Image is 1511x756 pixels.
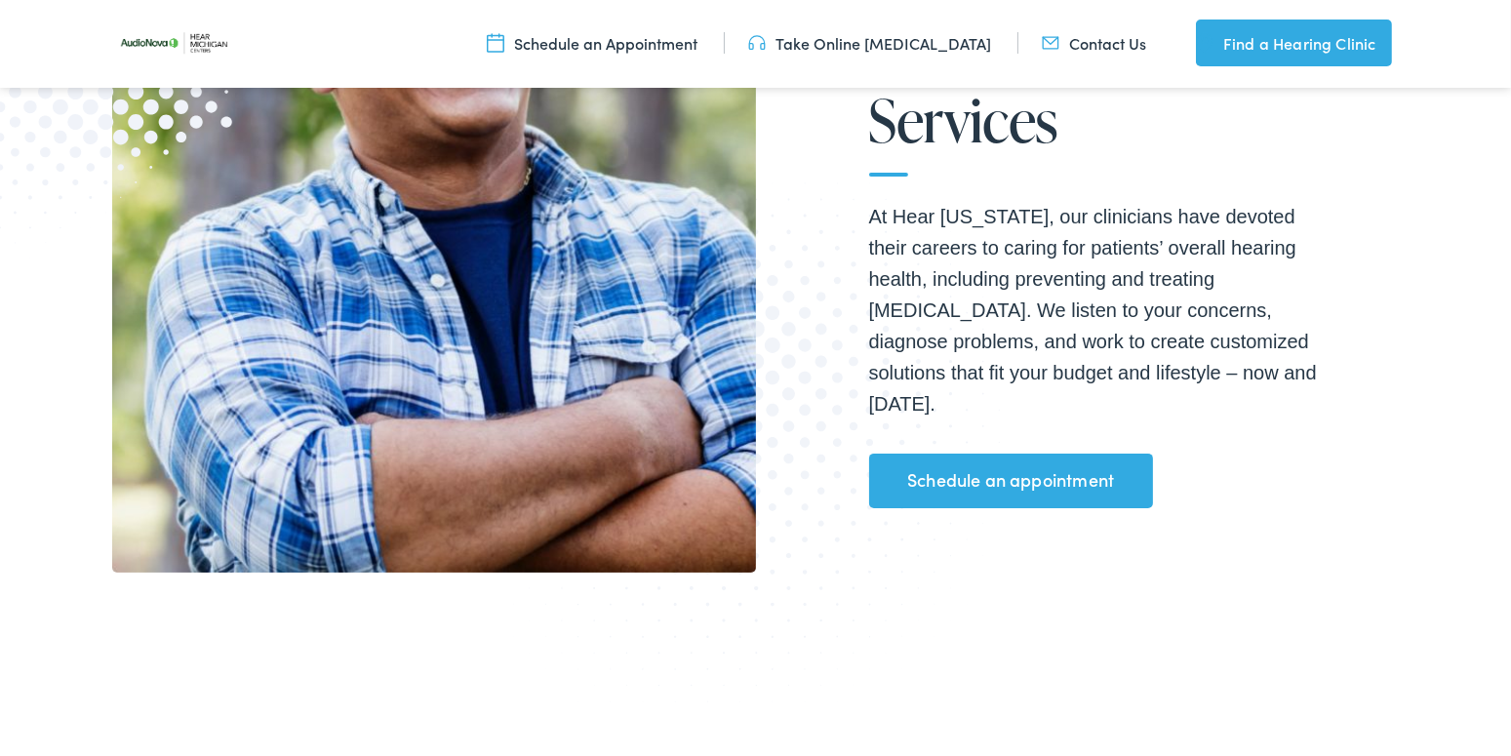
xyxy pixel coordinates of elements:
img: utility icon [748,32,766,54]
a: Schedule an appointment [869,454,1153,508]
img: utility icon [487,32,504,54]
span: Services [869,88,1058,152]
p: At Hear [US_STATE], our clinicians have devoted their careers to caring for patients’ overall hea... [869,201,1337,419]
a: Take Online [MEDICAL_DATA] [748,32,991,54]
img: utility icon [1042,32,1059,54]
a: Contact Us [1042,32,1146,54]
a: Find a Hearing Clinic [1196,20,1391,66]
a: Schedule an Appointment [487,32,697,54]
img: utility icon [1196,31,1213,55]
img: Bottom portion of a graphic image with a halftone pattern, adding to the site's aesthetic appeal. [498,179,1014,710]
